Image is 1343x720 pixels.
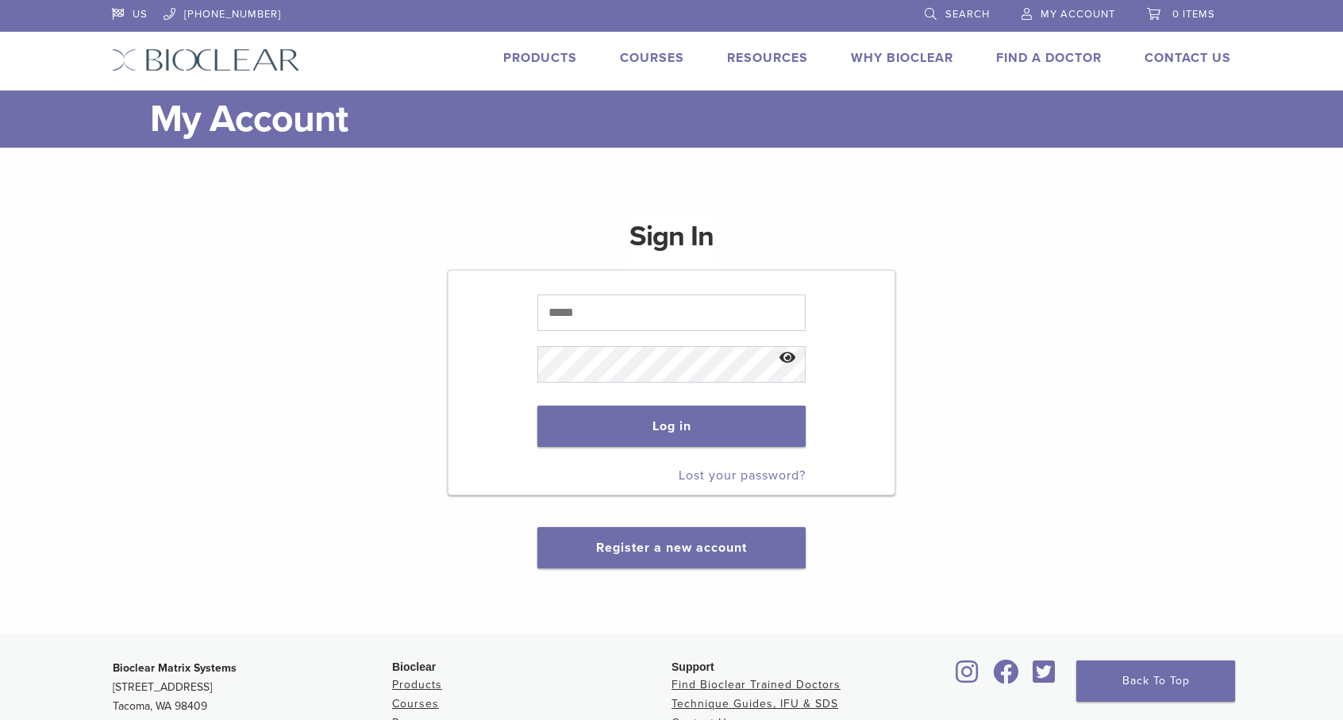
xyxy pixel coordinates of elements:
[671,697,838,710] a: Technique Guides, IFU & SDS
[771,338,805,379] button: Show password
[987,669,1024,685] a: Bioclear
[150,90,1231,148] h1: My Account
[392,660,436,673] span: Bioclear
[996,50,1102,66] a: Find A Doctor
[1172,8,1215,21] span: 0 items
[1076,660,1235,702] a: Back To Top
[671,678,841,691] a: Find Bioclear Trained Doctors
[537,527,806,568] button: Register a new account
[951,669,984,685] a: Bioclear
[113,661,237,675] strong: Bioclear Matrix Systems
[1027,669,1060,685] a: Bioclear
[671,660,714,673] span: Support
[392,678,442,691] a: Products
[392,697,439,710] a: Courses
[727,50,808,66] a: Resources
[596,540,747,556] a: Register a new account
[112,48,300,71] img: Bioclear
[1145,50,1231,66] a: Contact Us
[851,50,953,66] a: Why Bioclear
[629,218,714,268] h1: Sign In
[537,406,805,447] button: Log in
[679,468,806,483] a: Lost your password?
[620,50,684,66] a: Courses
[945,8,990,21] span: Search
[1041,8,1115,21] span: My Account
[503,50,577,66] a: Products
